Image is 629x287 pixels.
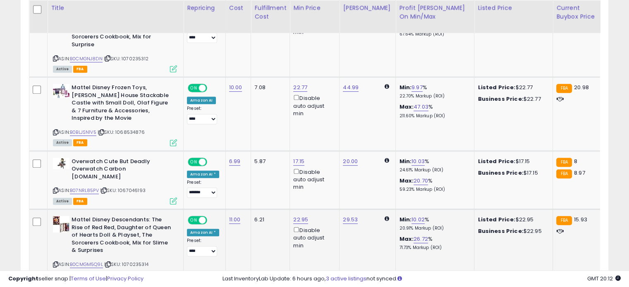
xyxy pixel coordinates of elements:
[411,157,425,166] a: 10.03
[556,216,572,225] small: FBA
[293,83,307,92] a: 22.77
[72,158,172,183] b: Overwatch Cute But Deadly Overwatch Carbon [DOMAIN_NAME]
[399,225,468,231] p: 20.91% Markup (ROI)
[222,275,621,283] div: Last InventoryLab Update: 6 hours ago, not synced.
[343,4,392,12] div: [PERSON_NAME]
[189,85,199,92] span: ON
[411,83,423,92] a: 9.97
[100,187,146,194] span: | SKU: 1067046193
[73,66,87,73] span: FBA
[70,55,103,62] a: B0CMGNJ8DN
[187,180,219,198] div: Preset:
[399,177,414,185] b: Max:
[293,216,308,224] a: 22.95
[478,227,523,235] b: Business Price:
[399,113,468,119] p: 211.60% Markup (ROI)
[399,83,411,91] b: Min:
[574,157,577,165] span: 8
[399,157,411,165] b: Min:
[72,84,172,124] b: Mattel Disney Frozen Toys, [PERSON_NAME] House Stackable Castle with Small Doll, Olaf Figure & 7 ...
[187,229,219,236] div: Amazon AI *
[53,84,69,98] img: 41bGDso7cwL._SL40_.jpg
[478,157,515,165] b: Listed Price:
[293,225,333,249] div: Disable auto adjust min
[293,93,333,117] div: Disable auto adjust min
[399,93,468,99] p: 22.70% Markup (ROI)
[556,84,572,93] small: FBA
[53,216,69,232] img: 51VongQLW0L._SL40_.jpg
[399,245,468,251] p: 71.73% Markup (ROI)
[53,158,69,169] img: 41zrA06IukL._SL40_.jpg
[70,261,103,268] a: B0CMGM5Q9L
[187,24,219,43] div: Preset:
[399,235,468,251] div: %
[206,217,219,224] span: OFF
[187,171,219,178] div: Amazon AI *
[478,216,515,223] b: Listed Price:
[53,84,177,145] div: ASIN:
[254,158,283,165] div: 5.87
[399,216,411,223] b: Min:
[206,85,219,92] span: OFF
[399,216,468,231] div: %
[396,0,474,33] th: The percentage added to the cost of goods (COGS) that forms the calculator for Min & Max prices.
[478,216,546,223] div: $22.95
[556,4,599,21] div: Current Buybox Price
[72,216,172,256] b: Mattel Disney Descendants: The Rise of Red Red, Daughter of Queen of Hearts Doll & Playset, The S...
[187,4,222,12] div: Repricing
[53,198,72,205] span: All listings currently available for purchase on Amazon
[8,275,143,283] div: seller snap | |
[189,158,199,165] span: ON
[478,169,523,177] b: Business Price:
[414,235,428,243] a: 26.72
[53,2,177,71] div: ASIN:
[51,4,180,12] div: Title
[399,158,468,173] div: %
[587,275,621,282] span: 2025-10-13 20:12 GMT
[343,157,358,166] a: 20.00
[254,216,283,223] div: 6.21
[73,139,87,146] span: FBA
[70,129,96,136] a: B0BLJSN1V5
[478,169,546,177] div: $17.15
[104,55,148,62] span: | SKU: 1070235312
[399,103,414,111] b: Max:
[478,95,546,103] div: $22.77
[399,84,468,99] div: %
[189,217,199,224] span: ON
[107,275,143,282] a: Privacy Policy
[478,84,546,91] div: $22.77
[399,167,468,173] p: 24.61% Markup (ROI)
[53,158,177,204] div: ASIN:
[399,187,468,192] p: 59.23% Markup (ROI)
[556,158,572,167] small: FBA
[8,275,38,282] strong: Copyright
[399,235,414,243] b: Max:
[343,216,358,224] a: 29.53
[478,158,546,165] div: $17.15
[254,84,283,91] div: 7.08
[206,158,219,165] span: OFF
[399,31,468,37] p: 67.64% Markup (ROI)
[71,275,106,282] a: Terms of Use
[293,167,333,191] div: Disable auto adjust min
[326,275,366,282] a: 3 active listings
[187,106,219,124] div: Preset:
[478,228,546,235] div: $22.95
[229,216,241,224] a: 11.00
[254,4,286,21] div: Fulfillment Cost
[343,83,359,92] a: 44.99
[478,83,515,91] b: Listed Price:
[293,157,304,166] a: 17.15
[70,187,99,194] a: B07NRL85PV
[478,4,549,12] div: Listed Price
[293,4,336,12] div: Min Price
[98,129,145,135] span: | SKU: 1068534876
[104,261,148,268] span: | SKU: 1070235314
[478,95,523,103] b: Business Price:
[574,83,589,91] span: 20.98
[574,216,587,223] span: 15.93
[73,198,87,205] span: FBA
[187,238,219,256] div: Preset:
[53,139,72,146] span: All listings currently available for purchase on Amazon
